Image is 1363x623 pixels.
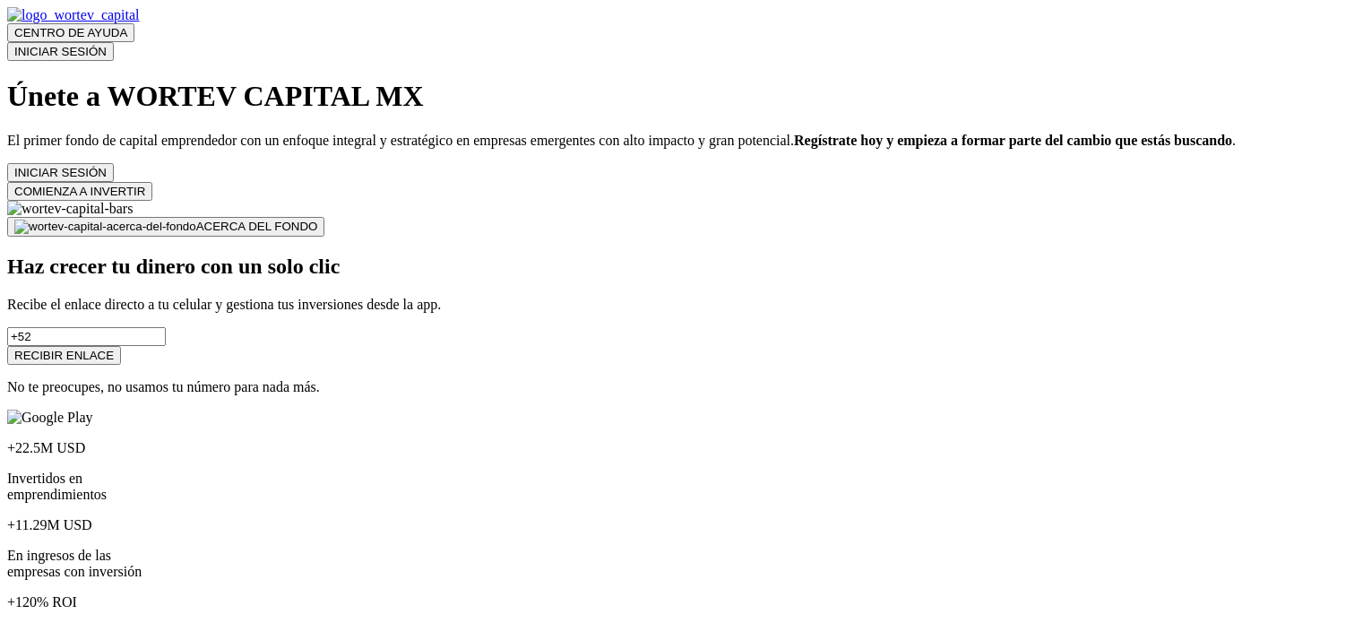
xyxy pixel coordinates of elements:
button: ACERCA DEL FONDO [7,217,324,237]
a: INICIAR SESIÓN [7,43,114,58]
img: logo_wortev_capital [7,7,140,23]
a: INICIAR SESIÓN [7,164,114,179]
p: +22.5M USD [7,440,1356,456]
p: En ingresos de las empresas con inversión [7,548,1356,580]
a: CENTRO DE AYUDA [7,24,134,39]
button: CENTRO DE AYUDA [7,23,134,42]
h1: Únete a WORTEV CAPITAL MX [7,80,1356,113]
p: El primer fondo de capital emprendedor con un enfoque integral y estratégico en empresas emergent... [7,133,1356,149]
p: Recibe el enlace directo a tu celular y gestiona tus inversiones desde la app. [7,297,1356,313]
p: No te preocupes, no usamos tu número para nada más. [7,379,1356,395]
button: INICIAR SESIÓN [7,42,114,61]
p: +11.29M USD [7,517,1356,533]
img: wortev-capital-bars [7,201,133,217]
button: RECIBIR ENLACE [7,346,121,365]
p: Invertidos en emprendimientos [7,471,1356,503]
img: wortev-capital-acerca-del-fondo [14,220,196,234]
img: Google Play [7,410,93,426]
strong: Regístrate hoy y empieza a formar parte del cambio que estás buscando [794,133,1232,148]
a: COMIENZA A INVERTIR [7,183,152,198]
h2: Haz crecer tu dinero con un solo clic [7,255,1356,279]
button: INICIAR SESIÓN [7,163,114,182]
p: +120% ROI [7,594,1356,610]
button: COMIENZA A INVERTIR [7,182,152,201]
